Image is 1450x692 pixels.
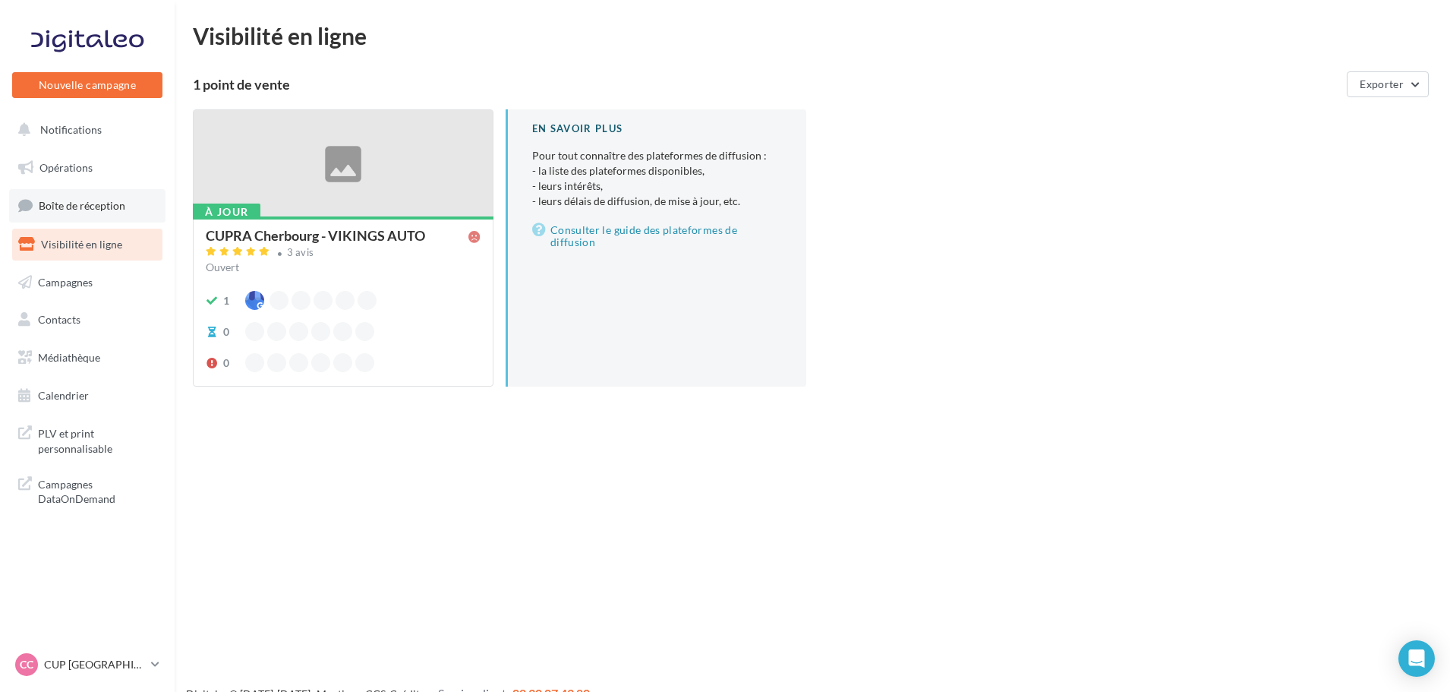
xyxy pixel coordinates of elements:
div: 0 [223,324,229,340]
li: - la liste des plateformes disponibles, [532,163,782,179]
span: Campagnes DataOnDemand [38,474,156,507]
a: PLV et print personnalisable [9,417,165,462]
span: Contacts [38,313,80,326]
a: Contacts [9,304,165,336]
span: Boîte de réception [39,199,125,212]
div: 0 [223,355,229,371]
button: Nouvelle campagne [12,72,162,98]
button: Exporter [1347,71,1429,97]
span: Exporter [1360,77,1404,90]
a: Campagnes DataOnDemand [9,468,165,513]
div: À jour [193,204,260,220]
a: Médiathèque [9,342,165,374]
div: 1 point de vente [193,77,1341,91]
p: CUP [GEOGRAPHIC_DATA] [44,657,145,672]
div: Open Intercom Messenger [1398,640,1435,677]
div: 1 [223,293,229,308]
a: Visibilité en ligne [9,229,165,261]
span: CC [20,657,33,672]
li: - leurs intérêts, [532,179,782,194]
a: Calendrier [9,380,165,412]
div: En savoir plus [532,122,782,136]
span: Visibilité en ligne [41,238,122,251]
a: Boîte de réception [9,189,165,222]
a: Consulter le guide des plateformes de diffusion [532,221,782,251]
a: CC CUP [GEOGRAPHIC_DATA] [12,650,162,679]
span: Campagnes [38,275,93,288]
span: Opérations [39,161,93,174]
span: Médiathèque [38,351,100,364]
div: Visibilité en ligne [193,24,1432,47]
span: Notifications [40,123,102,136]
span: PLV et print personnalisable [38,423,156,456]
a: 3 avis [206,245,481,263]
a: Opérations [9,152,165,184]
li: - leurs délais de diffusion, de mise à jour, etc. [532,194,782,209]
a: Campagnes [9,267,165,299]
span: Ouvert [206,261,239,273]
span: Calendrier [38,389,89,402]
button: Notifications [9,114,159,146]
p: Pour tout connaître des plateformes de diffusion : [532,148,782,209]
div: 3 avis [287,248,314,258]
div: CUPRA Cherbourg - VIKINGS AUTO [206,229,425,242]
